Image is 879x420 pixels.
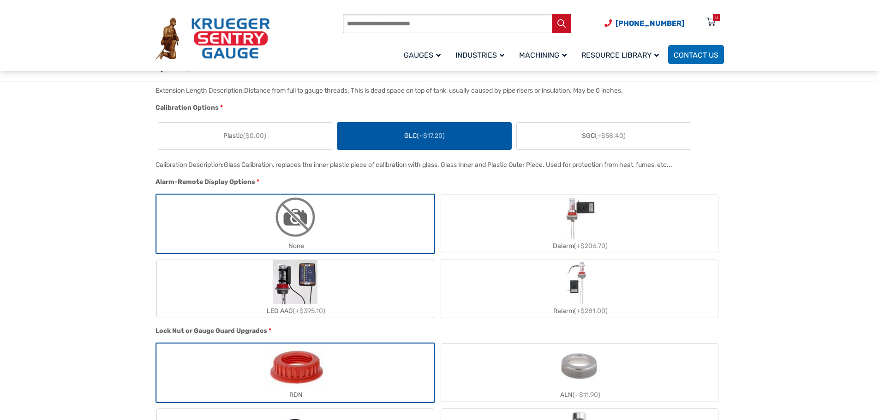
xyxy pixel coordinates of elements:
div: None [157,239,434,253]
div: RDN [157,388,434,402]
label: None [157,195,434,253]
span: Industries [455,51,504,59]
abbr: required [220,103,223,112]
span: Lock Nut or Gauge Guard Upgrades [155,327,267,335]
label: Dalarm [441,195,718,253]
span: (+$395.10) [293,307,325,315]
span: Alarm-Remote Display Options [155,178,255,186]
span: Calibration Options [155,104,219,112]
span: Extension Length Description: [155,87,244,95]
a: Contact Us [668,45,724,64]
span: (+$281.00) [574,307,608,315]
div: Distance from full to gauge threads. This is dead space on top of tank, usually caused by pipe ri... [244,87,623,95]
span: (+$206.70) [574,242,608,250]
div: LED AAG [157,304,434,318]
span: (+$58.40) [595,132,626,140]
a: Resource Library [576,44,668,65]
span: Plastic [223,131,266,141]
span: ($0.00) [243,132,266,140]
a: Gauges [398,44,450,65]
abbr: required [269,326,271,336]
a: Phone Number (920) 434-8860 [604,18,684,29]
span: SGC [582,131,626,141]
div: Ralarm [441,304,718,318]
img: Krueger Sentry Gauge [155,18,270,60]
span: GLC [404,131,445,141]
span: Contact Us [674,51,718,59]
label: RDN [157,344,434,402]
a: Industries [450,44,514,65]
div: ALN [441,388,718,402]
div: 0 [715,14,718,21]
span: Calibration Description: [155,161,224,169]
label: LED AAG [157,260,434,318]
span: (+$11.90) [573,391,600,399]
div: Dalarm [441,239,718,253]
span: Machining [519,51,567,59]
span: Resource Library [581,51,659,59]
span: [PHONE_NUMBER] [616,19,684,28]
label: ALN [441,344,718,402]
abbr: required [257,177,259,187]
a: Machining [514,44,576,65]
span: Gauges [404,51,441,59]
span: (+$17.20) [417,132,445,140]
div: Glass Calibration, replaces the inner plastic piece of calibration with glass. Glass Inner and Pl... [224,161,672,169]
label: Ralarm [441,260,718,318]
